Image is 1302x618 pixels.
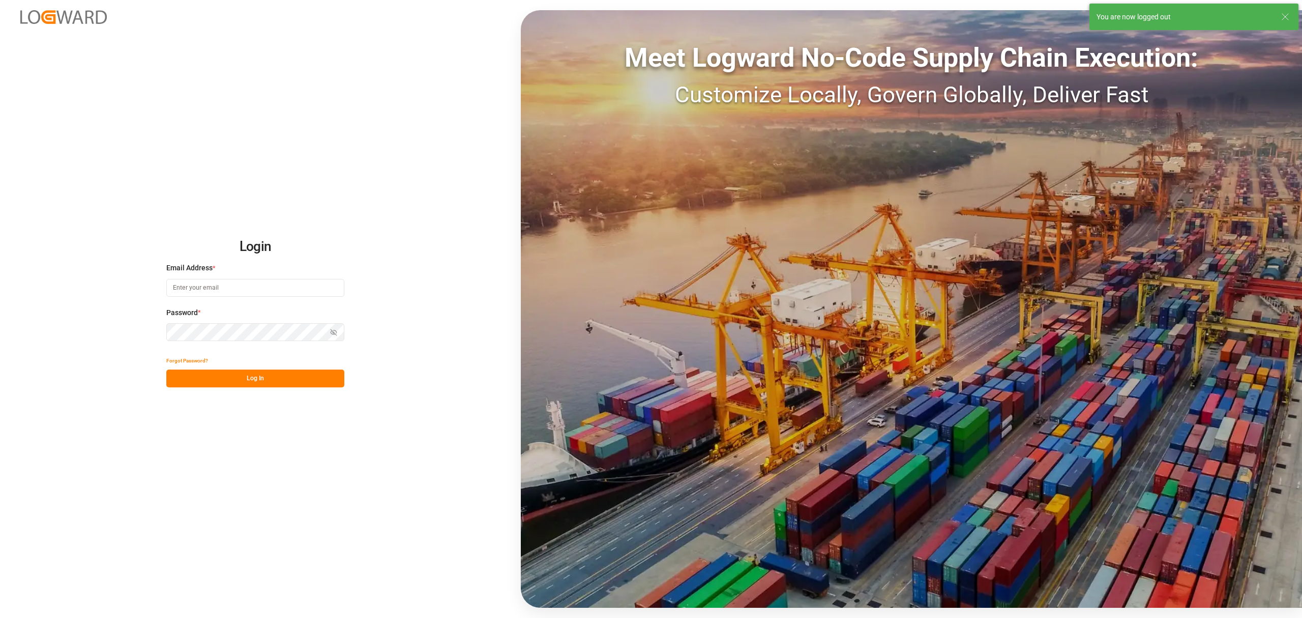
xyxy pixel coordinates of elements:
[166,231,344,263] h2: Login
[1097,12,1271,22] div: You are now logged out
[521,78,1302,111] div: Customize Locally, Govern Globally, Deliver Fast
[166,263,213,273] span: Email Address
[166,370,344,387] button: Log In
[521,38,1302,78] div: Meet Logward No-Code Supply Chain Execution:
[166,279,344,297] input: Enter your email
[166,307,198,318] span: Password
[20,10,107,24] img: Logward_new_orange.png
[166,352,208,370] button: Forgot Password?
